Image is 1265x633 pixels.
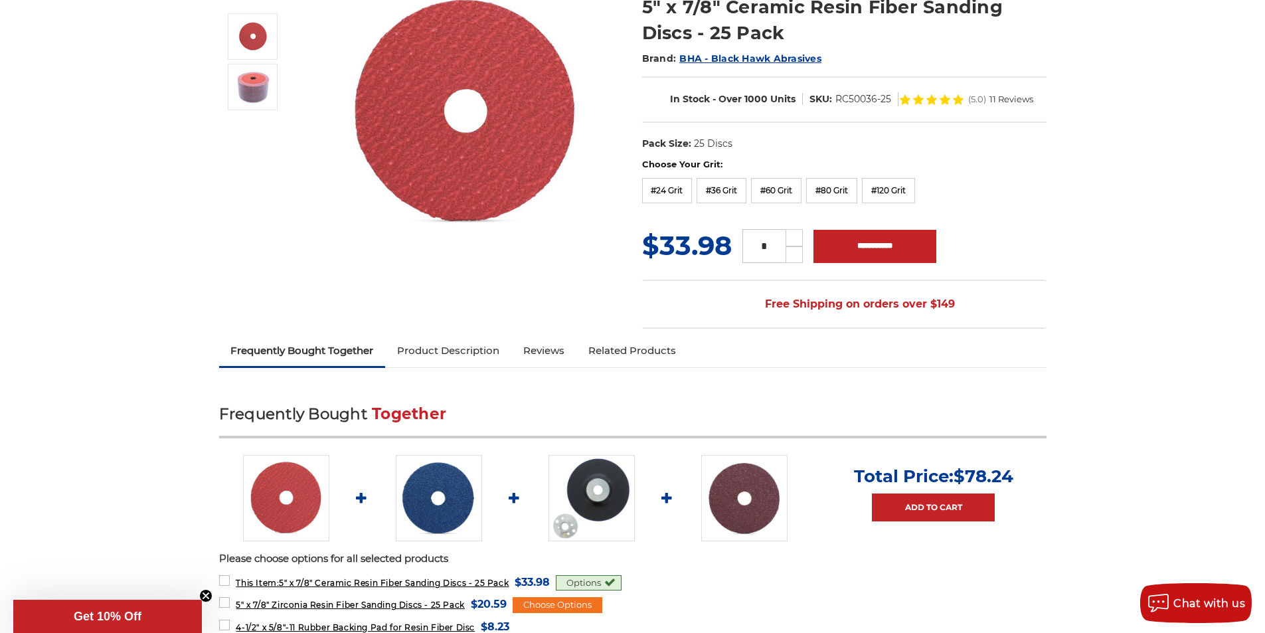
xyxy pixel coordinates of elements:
[642,52,677,64] span: Brand:
[872,494,995,521] a: Add to Cart
[236,578,279,588] strong: This Item:
[74,610,141,623] span: Get 10% Off
[199,589,212,602] button: Close teaser
[642,229,732,262] span: $33.98
[219,551,1047,567] p: Please choose options for all selected products
[471,595,507,613] span: $20.59
[236,622,475,632] span: 4-1/2" x 5/8"-11 Rubber Backing Pad for Resin Fiber Disc
[236,578,509,588] span: 5" x 7/8" Ceramic Resin Fiber Sanding Discs - 25 Pack
[219,405,367,423] span: Frequently Bought
[576,336,688,365] a: Related Products
[243,455,329,541] img: 5" x 7/8" Ceramic Resin Fibre Disc
[809,92,832,106] dt: SKU:
[770,93,796,105] span: Units
[1173,597,1245,610] span: Chat with us
[854,466,1013,487] p: Total Price:
[236,20,270,53] img: 5" x 7/8" Ceramic Resin Fibre Disc
[219,336,386,365] a: Frequently Bought Together
[670,93,710,105] span: In Stock
[835,92,891,106] dd: RC50036-25
[642,158,1047,171] label: Choose Your Grit:
[515,573,550,591] span: $33.98
[236,70,270,104] img: 5 inch ceramic resin fiber discs
[511,336,576,365] a: Reviews
[13,600,202,633] div: Get 10% OffClose teaser
[954,466,1013,487] span: $78.24
[679,52,821,64] a: BHA - Black Hawk Abrasives
[744,93,768,105] span: 1000
[556,575,622,591] div: Options
[385,336,511,365] a: Product Description
[372,405,446,423] span: Together
[713,93,742,105] span: - Over
[1140,583,1252,623] button: Chat with us
[694,137,732,151] dd: 25 Discs
[236,600,464,610] span: 5" x 7/8" Zirconia Resin Fiber Sanding Discs - 25 Pack
[733,291,955,317] span: Free Shipping on orders over $149
[513,597,602,613] div: Choose Options
[968,95,986,104] span: (5.0)
[989,95,1033,104] span: 11 Reviews
[642,137,691,151] dt: Pack Size:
